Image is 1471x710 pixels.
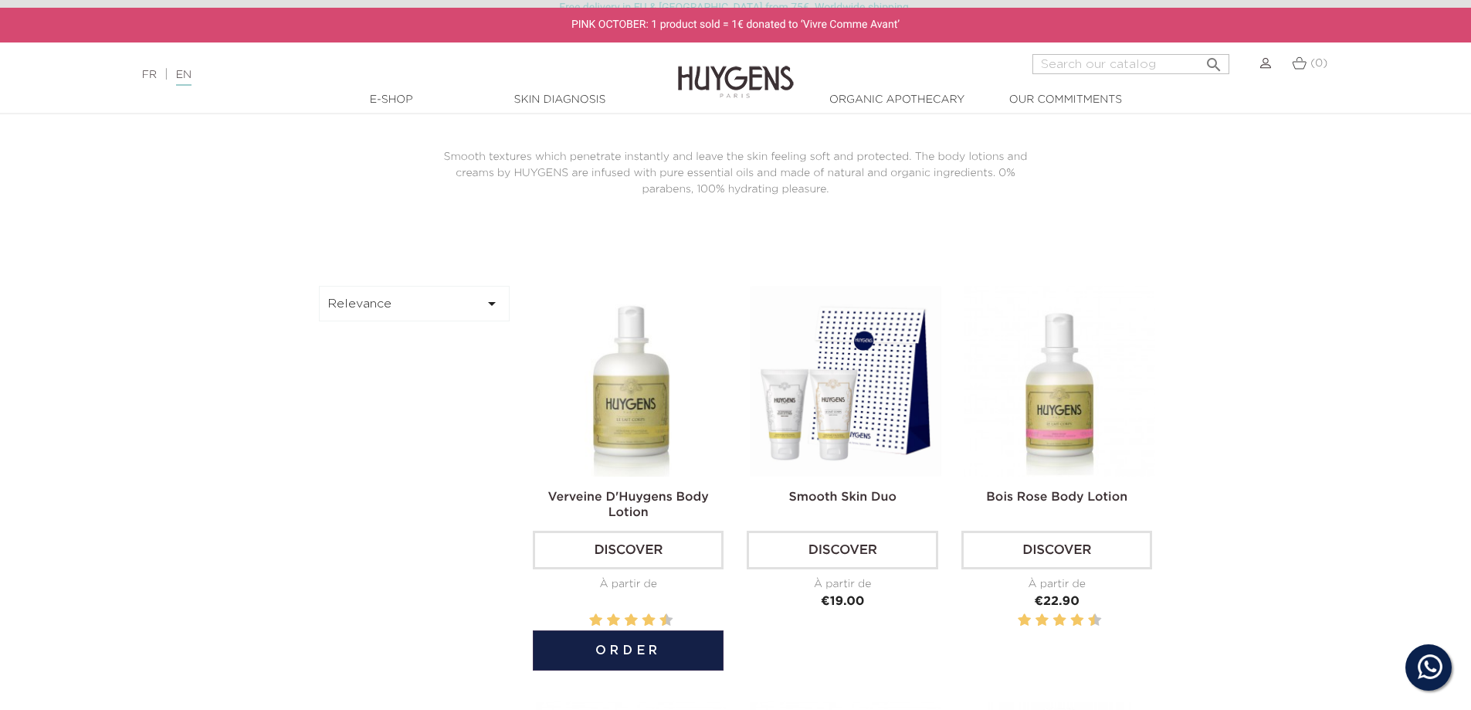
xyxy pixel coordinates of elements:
[750,286,941,477] img: Smooth Skin Duo
[821,596,865,608] span: €19.00
[533,531,724,569] a: Discover
[604,611,606,630] label: 3
[1050,611,1052,630] label: 5
[961,576,1152,593] div: À partir de
[1056,611,1063,630] label: 6
[1073,611,1081,630] label: 8
[1205,51,1223,70] i: 
[964,286,1155,477] img: Bois Rose Body Lotion
[533,630,724,671] button: Order
[1091,611,1099,630] label: 10
[747,576,937,593] div: À partir de
[961,531,1152,569] a: Discover
[483,294,501,313] i: 
[1310,58,1327,69] span: (0)
[610,611,618,630] label: 4
[586,611,588,630] label: 1
[1200,49,1228,70] button: 
[592,611,600,630] label: 2
[622,611,624,630] label: 5
[142,70,157,80] a: FR
[429,149,1041,198] p: Smooth textures which penetrate instantly and leave the skin feeling soft and protected. The body...
[176,70,192,86] a: EN
[314,92,469,108] a: E-Shop
[1035,596,1080,608] span: €22.90
[788,491,896,504] a: Smooth Skin Duo
[986,491,1127,504] a: Bois Rose Body Lotion
[1015,611,1017,630] label: 1
[483,92,637,108] a: Skin Diagnosis
[1032,611,1035,630] label: 3
[627,611,635,630] label: 6
[988,92,1143,108] a: Our commitments
[1032,54,1229,74] input: Search
[533,576,724,593] div: À partir de
[663,611,670,630] label: 10
[820,92,974,108] a: Organic Apothecary
[678,41,794,100] img: Huygens
[1021,611,1029,630] label: 2
[656,611,659,630] label: 9
[747,531,937,569] a: Discover
[1039,611,1046,630] label: 4
[1068,611,1070,630] label: 7
[548,491,709,519] a: Verveine D'Huygens Body Lotion
[1085,611,1087,630] label: 9
[639,611,642,630] label: 7
[319,286,510,321] button: Relevance
[645,611,652,630] label: 8
[134,66,602,84] div: |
